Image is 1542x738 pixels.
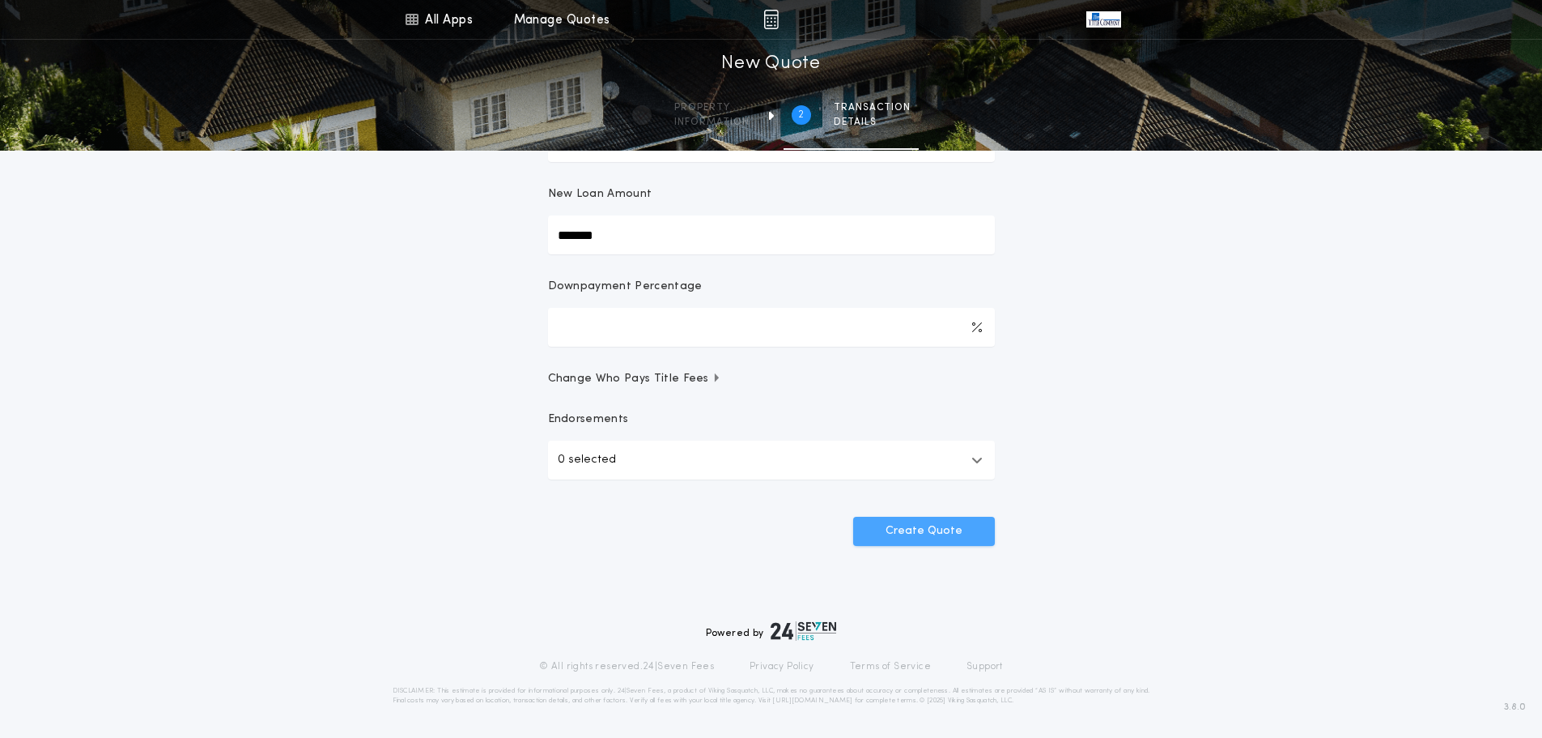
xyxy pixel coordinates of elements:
[750,660,814,673] a: Privacy Policy
[966,660,1003,673] a: Support
[548,279,703,295] p: Downpayment Percentage
[1504,700,1526,715] span: 3.8.0
[548,441,995,480] button: 0 selected
[548,412,995,428] p: Endorsements
[706,621,837,641] div: Powered by
[1086,11,1120,28] img: vs-icon
[548,215,995,254] input: New Loan Amount
[771,621,837,641] img: logo
[548,308,995,347] input: Downpayment Percentage
[772,697,852,704] a: [URL][DOMAIN_NAME]
[539,660,714,673] p: © All rights reserved. 24|Seven Fees
[763,10,779,29] img: img
[721,51,820,77] h1: New Quote
[850,660,931,673] a: Terms of Service
[834,116,911,129] span: details
[548,186,652,203] p: New Loan Amount
[674,101,750,114] span: Property
[798,109,804,122] h2: 2
[548,371,722,387] span: Change Who Pays Title Fees
[548,371,995,387] button: Change Who Pays Title Fees
[834,101,911,114] span: Transaction
[674,116,750,129] span: information
[393,686,1150,706] p: DISCLAIMER: This estimate is provided for informational purposes only. 24|Seven Fees, a product o...
[558,450,616,470] p: 0 selected
[853,517,995,546] button: Create Quote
